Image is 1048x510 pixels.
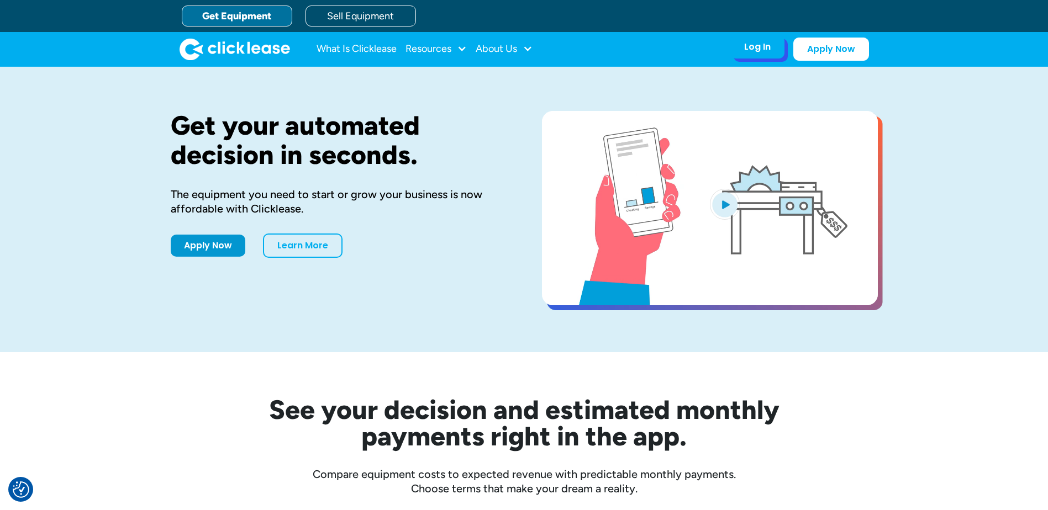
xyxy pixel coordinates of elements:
[306,6,416,26] a: Sell Equipment
[13,481,29,498] img: Revisit consent button
[171,235,245,257] a: Apply Now
[13,481,29,498] button: Consent Preferences
[317,38,397,60] a: What Is Clicklease
[215,396,834,449] h2: See your decision and estimated monthly payments right in the app.
[744,41,771,52] div: Log In
[171,187,507,216] div: The equipment you need to start or grow your business is now affordable with Clicklease.
[171,467,878,496] div: Compare equipment costs to expected revenue with predictable monthly payments. Choose terms that ...
[180,38,290,60] img: Clicklease logo
[405,38,467,60] div: Resources
[171,111,507,169] h1: Get your automated decision in seconds.
[710,189,740,220] img: Blue play button logo on a light blue circular background
[793,38,869,61] a: Apply Now
[182,6,292,26] a: Get Equipment
[542,111,878,305] a: open lightbox
[476,38,533,60] div: About Us
[263,233,343,258] a: Learn More
[180,38,290,60] a: home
